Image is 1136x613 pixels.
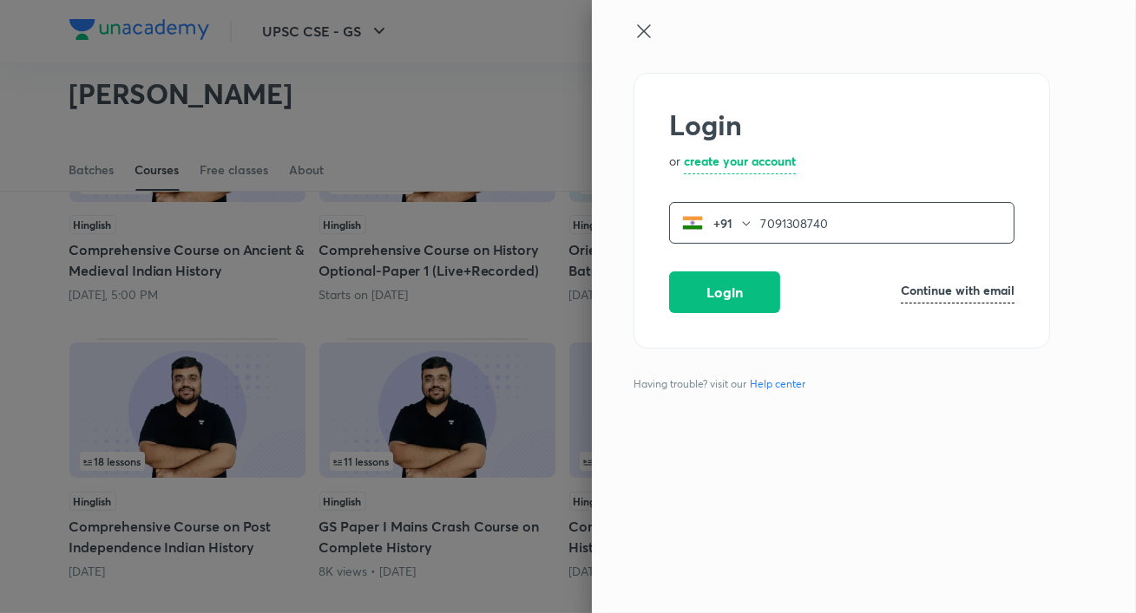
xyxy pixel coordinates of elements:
[684,152,796,170] h6: create your account
[634,376,812,392] span: Having trouble? visit our
[901,281,1015,299] h6: Continue with email
[746,376,809,392] a: Help center
[684,152,796,174] a: create your account
[669,271,780,313] button: Login
[682,212,703,233] img: India
[901,281,1015,303] a: Continue with email
[669,108,1015,141] h2: Login
[703,214,739,232] p: +91
[669,152,680,174] p: or
[760,205,1014,241] input: Enter your mobile number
